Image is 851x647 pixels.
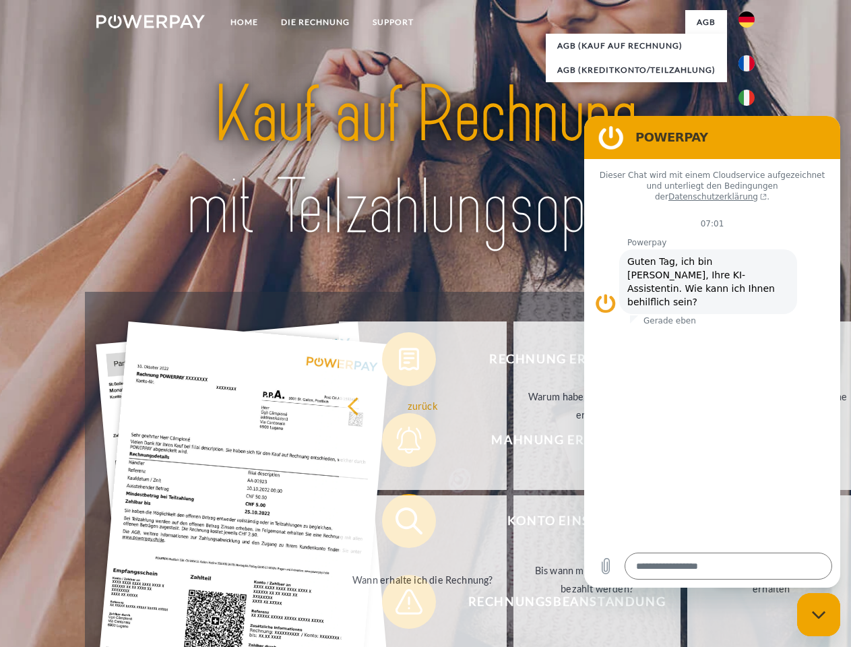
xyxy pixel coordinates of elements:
img: title-powerpay_de.svg [129,65,722,258]
div: Wann erhalte ich die Rechnung? [347,570,499,588]
a: Home [219,10,270,34]
a: SUPPORT [361,10,425,34]
div: zurück [347,396,499,414]
img: it [738,90,755,106]
a: AGB (Kauf auf Rechnung) [546,34,727,58]
iframe: Messaging-Fenster [584,116,840,588]
a: DIE RECHNUNG [270,10,361,34]
img: logo-powerpay-white.svg [96,15,205,28]
div: Bis wann muss die Rechnung bezahlt werden? [522,561,673,598]
img: fr [738,55,755,71]
a: AGB (Kreditkonto/Teilzahlung) [546,58,727,82]
iframe: Schaltfläche zum Öffnen des Messaging-Fensters; Konversation läuft [797,593,840,636]
div: Warum habe ich eine Rechnung erhalten? [522,388,673,424]
img: de [738,11,755,28]
a: agb [685,10,727,34]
